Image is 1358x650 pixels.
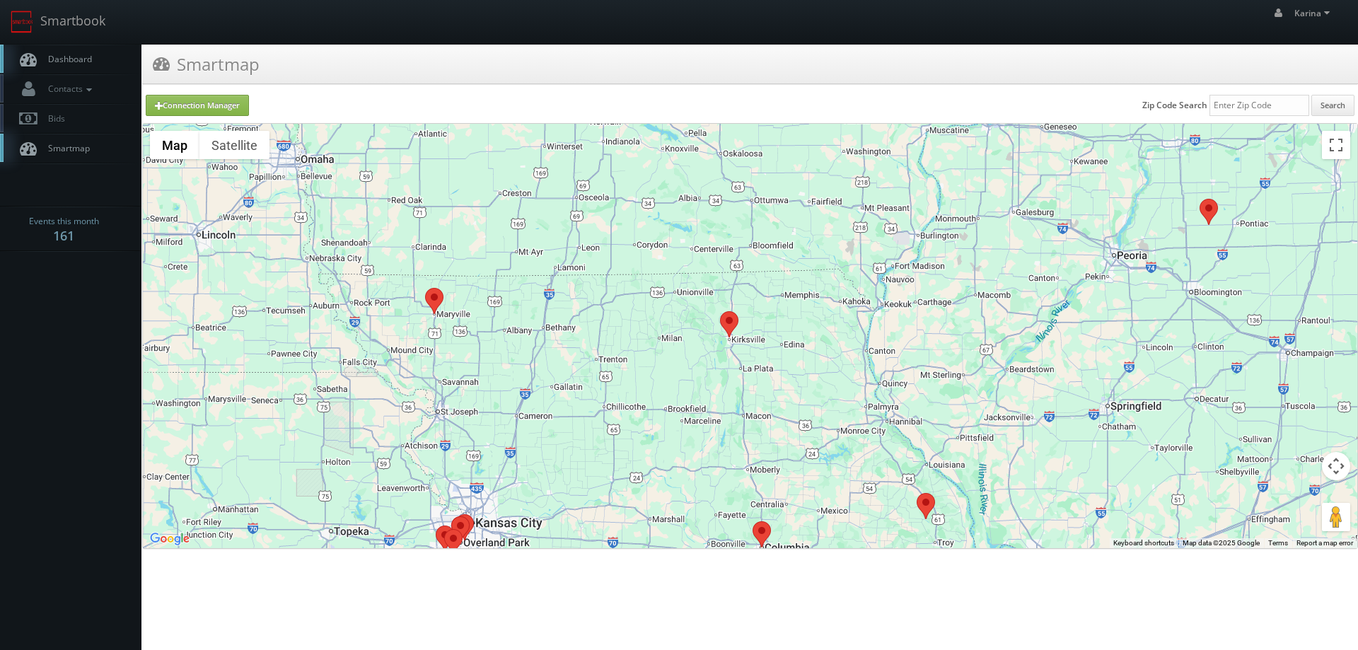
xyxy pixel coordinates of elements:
span: Dashboard [41,53,92,65]
img: Google [146,530,193,548]
label: Zip Code Search [1142,99,1207,111]
span: Bids [41,112,65,124]
span: Events this month [29,214,99,228]
a: Open this area in Google Maps (opens a new window) [146,530,193,548]
button: Show street map [150,131,199,159]
button: Keyboard shortcuts [1113,538,1174,548]
a: Connection Manager [146,95,249,116]
img: smartbook-logo.png [11,11,33,33]
button: Search [1311,95,1354,116]
button: Toggle fullscreen view [1322,131,1350,159]
button: Drag Pegman onto the map to open Street View [1322,503,1350,531]
a: Terms (opens in new tab) [1268,539,1288,547]
h3: Smartmap [153,52,260,76]
strong: 161 [53,227,74,244]
span: Map data ©2025 Google [1183,539,1260,547]
input: Enter Zip Code [1209,95,1309,116]
a: Report a map error [1296,539,1353,547]
span: Smartmap [41,142,90,154]
button: Show satellite imagery [199,131,269,159]
span: Karina [1294,7,1334,19]
span: Contacts [41,83,95,95]
button: Map camera controls [1322,452,1350,480]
